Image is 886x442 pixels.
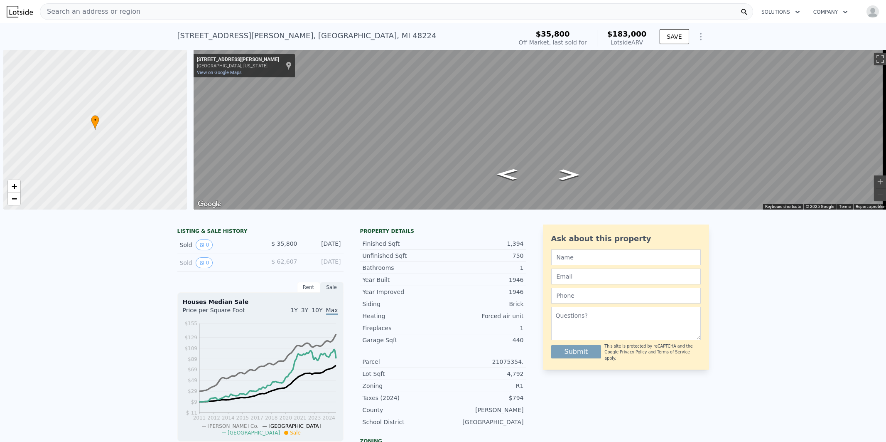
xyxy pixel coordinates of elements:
div: Brick [443,300,524,308]
div: [STREET_ADDRESS][PERSON_NAME] [197,57,279,63]
div: Taxes (2024) [363,394,443,402]
div: Off Market, last sold for [519,38,587,47]
div: Siding [363,300,443,308]
a: Privacy Policy [620,350,647,354]
span: $183,000 [607,30,647,38]
tspan: $29 [188,388,197,394]
path: Go Northwest, Cadieux Rd [550,167,589,183]
a: Show location on map [286,61,292,70]
div: $794 [443,394,524,402]
tspan: $109 [184,346,197,351]
div: Rent [297,282,320,293]
img: avatar [866,5,879,18]
span: [GEOGRAPHIC_DATA] [268,423,321,429]
div: [GEOGRAPHIC_DATA], [US_STATE] [197,63,279,69]
div: Houses Median Sale [183,298,338,306]
tspan: $129 [184,335,197,341]
div: Bathrooms [363,264,443,272]
a: Open this area in Google Maps (opens a new window) [196,199,223,210]
div: [DATE] [304,257,341,268]
button: SAVE [660,29,689,44]
button: Submit [551,345,601,358]
div: Lot Sqft [363,370,443,378]
div: [GEOGRAPHIC_DATA] [443,418,524,426]
tspan: $-11 [186,410,197,416]
div: 1 [443,324,524,332]
div: Year Built [363,276,443,284]
a: View on Google Maps [197,70,242,75]
tspan: 2017 [250,415,263,421]
div: • [91,115,99,130]
div: Lotside ARV [607,38,647,47]
span: Sale [290,430,301,436]
div: LISTING & SALE HISTORY [177,228,344,236]
span: 3Y [301,307,308,314]
tspan: 2011 [193,415,206,421]
tspan: $69 [188,367,197,373]
span: [GEOGRAPHIC_DATA] [228,430,280,436]
button: Company [807,5,854,20]
div: [DATE] [304,240,341,250]
tspan: 2018 [265,415,277,421]
img: Lotside [7,6,33,17]
span: $ 35,800 [271,240,297,247]
span: • [91,116,99,124]
span: Max [326,307,338,315]
div: This site is protected by reCAPTCHA and the Google and apply. [604,343,700,361]
div: Parcel [363,358,443,366]
input: Phone [551,288,701,304]
div: Forced air unit [443,312,524,320]
div: 1,394 [443,240,524,248]
div: Zoning [363,382,443,390]
a: Terms of Service [657,350,690,354]
span: 1Y [290,307,297,314]
div: 1 [443,264,524,272]
div: Price per Square Foot [183,306,260,319]
div: 21075354. [443,358,524,366]
tspan: 2015 [236,415,249,421]
a: Zoom in [8,180,20,193]
tspan: 2021 [294,415,307,421]
div: 1946 [443,288,524,296]
div: 440 [443,336,524,344]
tspan: 2014 [221,415,234,421]
div: Fireplaces [363,324,443,332]
span: − [12,193,17,204]
div: 750 [443,252,524,260]
span: $35,800 [536,30,570,38]
span: © 2025 Google [806,204,834,209]
div: School District [363,418,443,426]
a: Zoom out [8,193,20,205]
div: R1 [443,382,524,390]
div: [STREET_ADDRESS][PERSON_NAME] , [GEOGRAPHIC_DATA] , MI 48224 [177,30,437,42]
tspan: 2012 [207,415,220,421]
div: [PERSON_NAME] [443,406,524,414]
div: 4,792 [443,370,524,378]
tspan: 2020 [279,415,292,421]
tspan: $49 [188,378,197,383]
div: 1946 [443,276,524,284]
div: Year Improved [363,288,443,296]
input: Email [551,269,701,284]
tspan: 2024 [322,415,335,421]
tspan: 2023 [308,415,321,421]
div: Finished Sqft [363,240,443,248]
button: View historical data [196,257,213,268]
div: Property details [360,228,526,235]
button: Keyboard shortcuts [765,204,801,210]
tspan: $155 [184,321,197,326]
button: Show Options [692,28,709,45]
div: Garage Sqft [363,336,443,344]
span: [PERSON_NAME] Co. [208,423,259,429]
div: Sold [180,257,254,268]
button: View historical data [196,240,213,250]
div: Heating [363,312,443,320]
tspan: $89 [188,356,197,362]
input: Name [551,249,701,265]
span: + [12,181,17,191]
div: Ask about this property [551,233,701,244]
div: Sold [180,240,254,250]
span: $ 62,607 [271,258,297,265]
button: Solutions [755,5,807,20]
div: Unfinished Sqft [363,252,443,260]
